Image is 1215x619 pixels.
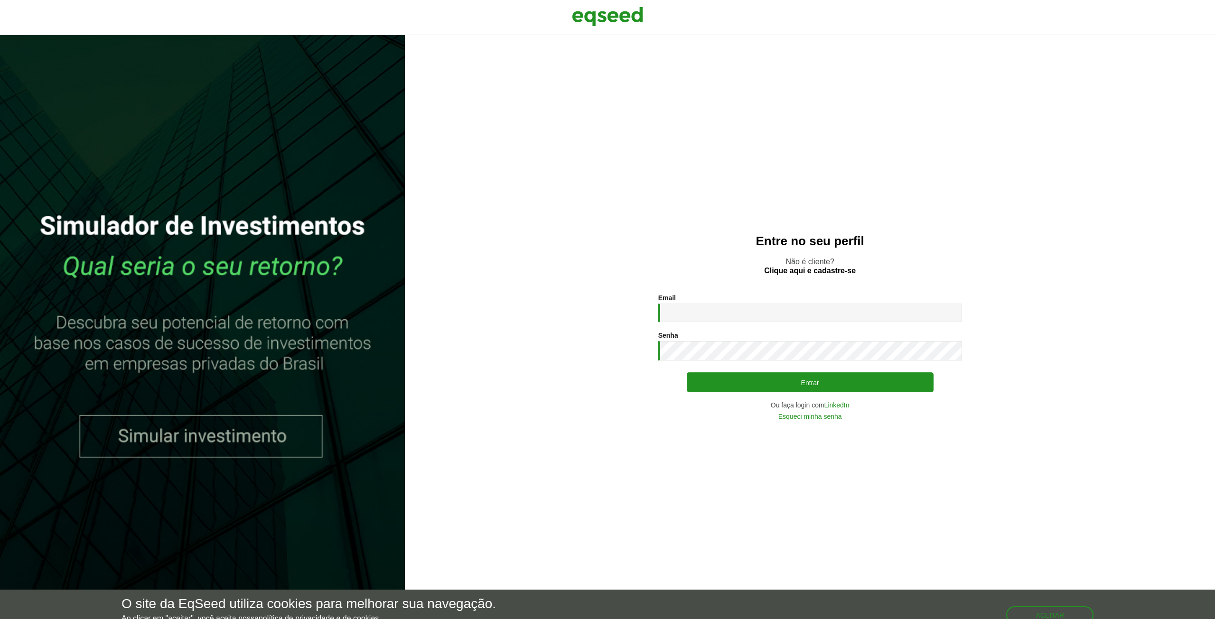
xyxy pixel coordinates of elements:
label: Email [658,295,676,301]
a: Esqueci minha senha [778,413,842,420]
h5: O site da EqSeed utiliza cookies para melhorar sua navegação. [121,597,496,611]
button: Entrar [687,372,934,392]
a: Clique aqui e cadastre-se [764,267,856,275]
a: LinkedIn [824,402,850,408]
h2: Entre no seu perfil [424,234,1196,248]
div: Ou faça login com [658,402,962,408]
img: EqSeed Logo [572,5,643,28]
label: Senha [658,332,678,339]
p: Não é cliente? [424,257,1196,275]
